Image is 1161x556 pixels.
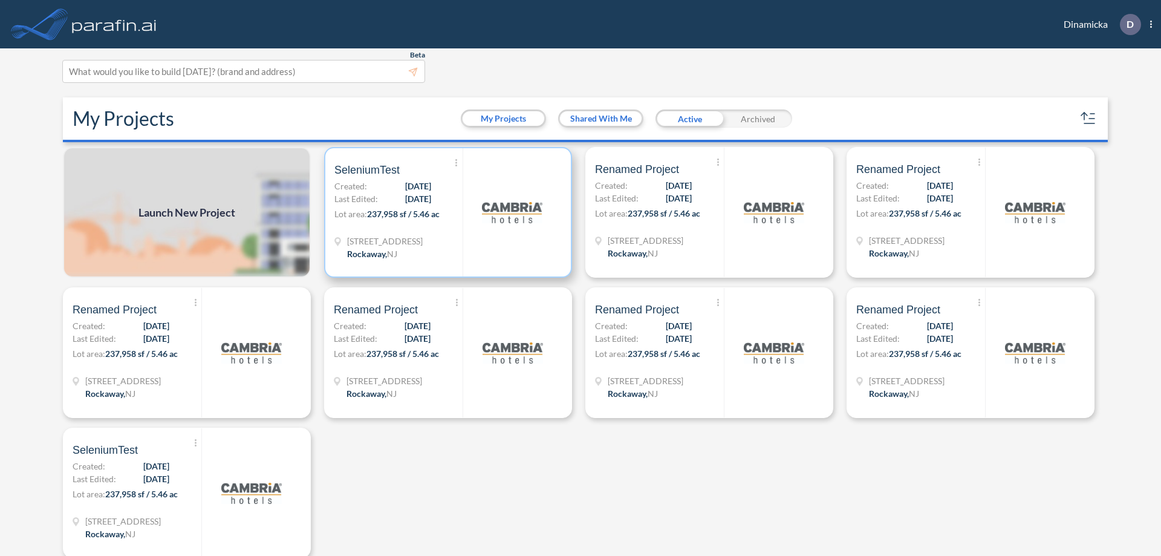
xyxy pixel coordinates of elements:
[366,348,439,359] span: 237,958 sf / 5.46 ac
[595,319,628,332] span: Created:
[73,443,138,457] span: SeleniumTest
[909,388,919,399] span: NJ
[73,348,105,359] span: Lot area:
[334,180,367,192] span: Created:
[856,319,889,332] span: Created:
[346,387,397,400] div: Rockaway, NJ
[334,163,400,177] span: SeleniumTest
[856,348,889,359] span: Lot area:
[1079,109,1098,128] button: sort
[909,248,919,258] span: NJ
[1046,14,1152,35] div: Dinamicka
[595,208,628,218] span: Lot area:
[744,182,804,243] img: logo
[346,374,422,387] span: 321 Mt Hope Ave
[73,303,157,317] span: Renamed Project
[869,374,945,387] span: 321 Mt Hope Ave
[889,208,961,218] span: 237,958 sf / 5.46 ac
[856,179,889,192] span: Created:
[1005,322,1065,383] img: logo
[73,107,174,130] h2: My Projects
[347,235,423,247] span: 321 Mt Hope Ave
[386,388,397,399] span: NJ
[85,388,125,399] span: Rockaway ,
[1127,19,1134,30] p: D
[85,515,161,528] span: 321 Mt Hope Ave
[73,319,105,332] span: Created:
[608,247,658,260] div: Rockaway, NJ
[143,473,169,485] span: [DATE]
[347,247,397,260] div: Rockaway, NJ
[595,162,679,177] span: Renamed Project
[405,192,431,205] span: [DATE]
[70,12,159,36] img: logo
[869,248,909,258] span: Rockaway ,
[367,209,440,219] span: 237,958 sf / 5.46 ac
[889,348,961,359] span: 237,958 sf / 5.46 ac
[927,179,953,192] span: [DATE]
[143,460,169,473] span: [DATE]
[63,147,311,278] img: add
[869,234,945,247] span: 321 Mt Hope Ave
[856,208,889,218] span: Lot area:
[595,179,628,192] span: Created:
[125,388,135,399] span: NJ
[346,388,386,399] span: Rockaway ,
[608,374,683,387] span: 321 Mt Hope Ave
[666,332,692,345] span: [DATE]
[595,192,639,204] span: Last Edited:
[744,322,804,383] img: logo
[856,162,940,177] span: Renamed Project
[73,473,116,485] span: Last Edited:
[73,332,116,345] span: Last Edited:
[138,204,235,221] span: Launch New Project
[334,319,366,332] span: Created:
[85,387,135,400] div: Rockaway, NJ
[405,180,431,192] span: [DATE]
[334,332,377,345] span: Last Edited:
[666,319,692,332] span: [DATE]
[666,179,692,192] span: [DATE]
[410,50,425,60] span: Beta
[927,319,953,332] span: [DATE]
[143,332,169,345] span: [DATE]
[405,332,431,345] span: [DATE]
[125,529,135,539] span: NJ
[387,249,397,259] span: NJ
[648,248,658,258] span: NJ
[608,388,648,399] span: Rockaway ,
[608,234,683,247] span: 321 Mt Hope Ave
[655,110,724,128] div: Active
[595,332,639,345] span: Last Edited:
[856,332,900,345] span: Last Edited:
[405,319,431,332] span: [DATE]
[73,489,105,499] span: Lot area:
[482,182,542,243] img: logo
[648,388,658,399] span: NJ
[608,387,658,400] div: Rockaway, NJ
[347,249,387,259] span: Rockaway ,
[869,387,919,400] div: Rockaway, NJ
[608,248,648,258] span: Rockaway ,
[221,322,282,383] img: logo
[1005,182,1065,243] img: logo
[221,463,282,523] img: logo
[560,111,642,126] button: Shared With Me
[927,192,953,204] span: [DATE]
[869,247,919,260] div: Rockaway, NJ
[927,332,953,345] span: [DATE]
[334,209,367,219] span: Lot area:
[463,111,544,126] button: My Projects
[724,110,792,128] div: Archived
[856,192,900,204] span: Last Edited:
[483,322,543,383] img: logo
[595,303,679,317] span: Renamed Project
[85,528,135,540] div: Rockaway, NJ
[105,489,178,499] span: 237,958 sf / 5.46 ac
[63,147,311,278] a: Launch New Project
[628,348,700,359] span: 237,958 sf / 5.46 ac
[856,303,940,317] span: Renamed Project
[85,374,161,387] span: 321 Mt Hope Ave
[334,303,418,317] span: Renamed Project
[143,319,169,332] span: [DATE]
